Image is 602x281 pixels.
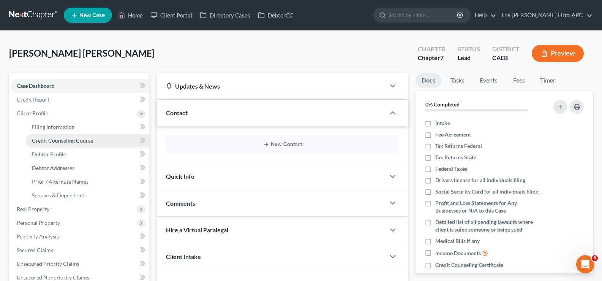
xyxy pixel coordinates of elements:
span: Credit Counseling Course [32,137,93,144]
span: Property Analysis [17,233,59,240]
span: Income Documents [435,249,481,257]
div: Chapter [418,54,446,62]
a: Timer [534,73,561,88]
span: Contact [166,109,188,116]
a: Help [471,8,496,22]
span: Credit Counseling Certificate [435,261,503,269]
a: Credit Report [11,93,149,106]
span: Case Dashboard [17,83,55,89]
span: Personal Property [17,219,60,226]
a: Credit Counseling Course [26,134,149,148]
a: Property Analysis [11,230,149,243]
div: Status [458,45,480,54]
span: Social Security Card for all individuals filing [435,188,538,195]
span: Detailed list of all pending lawsuits where client is suing someone or being sued [435,218,542,233]
div: Updates & News [166,82,376,90]
span: Medical Bills if any [435,237,480,245]
span: Fee Agreement [435,131,471,138]
a: Debtor Addresses [26,161,149,175]
span: Federal Taxes [435,165,467,173]
span: Filing Information [32,124,75,130]
span: 7 [440,54,444,61]
span: Client Intake [166,253,201,260]
a: DebtorCC [254,8,297,22]
span: New Case [79,13,105,18]
a: Secured Claims [11,243,149,257]
span: Intake [435,119,450,127]
strong: 0% Completed [425,101,460,108]
a: The [PERSON_NAME] Firm, APC [497,8,593,22]
a: Client Portal [147,8,196,22]
a: Spouses & Dependents [26,189,149,202]
input: Search by name... [389,8,458,22]
span: Tax Returns Federal [435,142,482,150]
a: Home [114,8,147,22]
a: Fees [507,73,531,88]
div: Lead [458,54,480,62]
a: Case Dashboard [11,79,149,93]
span: Unsecured Nonpriority Claims [17,274,89,281]
a: Prior / Alternate Names [26,175,149,189]
div: CAEB [492,54,520,62]
span: Secured Claims [17,247,53,253]
span: Debtor Addresses [32,165,74,171]
span: Drivers license for all individuals filing [435,176,525,184]
button: Preview [532,45,584,62]
div: District [492,45,520,54]
a: Filing Information [26,120,149,134]
iframe: Intercom live chat [576,255,594,273]
span: Tax Returns State [435,154,476,161]
div: Chapter [418,45,446,54]
span: Prior / Alternate Names [32,178,88,185]
a: Debtor Profile [26,148,149,161]
a: Docs [416,73,441,88]
span: Credit Report [17,96,49,103]
span: Quick Info [166,173,194,180]
span: Unsecured Priority Claims [17,260,79,267]
span: 6 [592,255,598,261]
button: New Contact [172,141,393,148]
span: [PERSON_NAME] [PERSON_NAME] [9,48,155,59]
span: Profit and Loss Statements for Any Businesses or N/A to this Case [435,199,542,214]
span: Hire a Virtual Paralegal [166,226,228,233]
a: Events [474,73,504,88]
a: Unsecured Priority Claims [11,257,149,271]
a: Directory Cases [196,8,254,22]
span: Real Property [17,206,49,212]
span: Client Profile [17,110,48,116]
a: Tasks [444,73,471,88]
span: Debtor Profile [32,151,66,157]
span: Spouses & Dependents [32,192,85,198]
span: Comments [166,200,195,207]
